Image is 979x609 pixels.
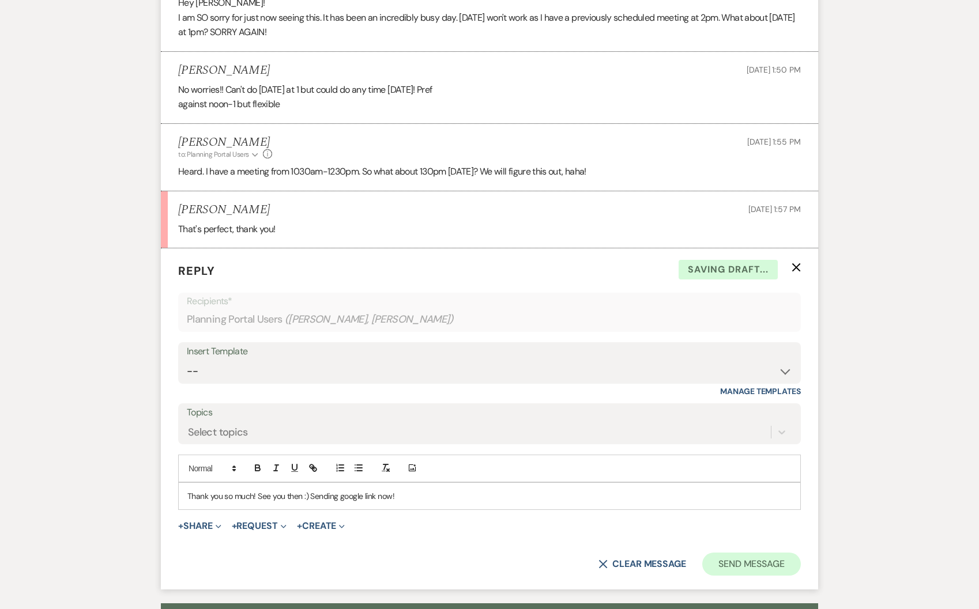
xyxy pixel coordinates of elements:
button: to: Planning Portal Users [178,149,260,160]
button: Send Message [702,553,801,576]
h5: [PERSON_NAME] [178,63,270,78]
button: Request [232,521,287,531]
p: Heard. I have a meeting from 1030am-1230pm. So what about 130pm [DATE]? We will figure this out, ... [178,164,801,179]
div: Planning Portal Users [187,308,792,331]
span: + [232,521,237,531]
span: Saving draft... [679,260,778,279]
a: Manage Templates [720,386,801,396]
button: Create [297,521,345,531]
div: No worries!! Can't do [DATE] at 1 but could do any time [DATE]! Pref against noon-1 but flexible [178,82,801,112]
p: Recipients* [187,294,792,309]
div: Insert Template [187,343,792,360]
span: + [297,521,302,531]
h5: [PERSON_NAME] [178,203,270,217]
button: Share [178,521,221,531]
span: [DATE] 1:55 PM [747,137,801,147]
div: Select topics [188,424,248,440]
h5: [PERSON_NAME] [178,135,272,150]
span: to: Planning Portal Users [178,150,249,159]
span: ( [PERSON_NAME], [PERSON_NAME] ) [285,312,454,327]
span: + [178,521,183,531]
p: Thank you so much! See you then :) Sending google link now! [187,490,792,502]
button: Clear message [598,559,686,569]
div: That's perfect, thank you! [178,222,801,237]
span: Reply [178,263,215,278]
span: [DATE] 1:50 PM [747,65,801,75]
label: Topics [187,404,792,421]
span: [DATE] 1:57 PM [748,204,801,214]
p: I am SO sorry for just now seeing this. It has been an incredibly busy day. [DATE] won't work as ... [178,10,801,40]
